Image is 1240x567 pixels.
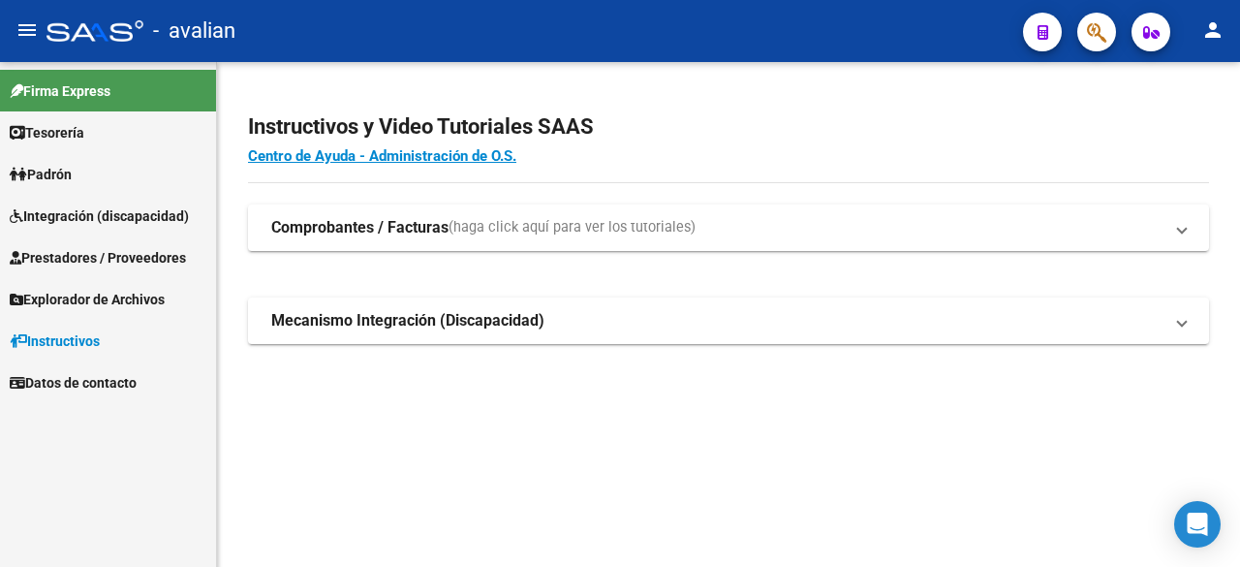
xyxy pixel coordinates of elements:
span: Firma Express [10,80,110,102]
div: Open Intercom Messenger [1174,501,1221,548]
span: Prestadores / Proveedores [10,247,186,268]
mat-expansion-panel-header: Mecanismo Integración (Discapacidad) [248,298,1209,344]
span: Integración (discapacidad) [10,205,189,227]
span: Explorador de Archivos [10,289,165,310]
span: Datos de contacto [10,372,137,394]
h2: Instructivos y Video Tutoriales SAAS [248,109,1209,145]
span: (haga click aquí para ver los tutoriales) [449,217,696,238]
span: Padrón [10,164,72,185]
mat-icon: person [1201,18,1224,42]
span: - avalian [153,10,235,52]
span: Instructivos [10,331,100,352]
mat-expansion-panel-header: Comprobantes / Facturas(haga click aquí para ver los tutoriales) [248,205,1209,251]
a: Centro de Ayuda - Administración de O.S. [248,147,516,165]
mat-icon: menu [15,18,39,42]
strong: Mecanismo Integración (Discapacidad) [271,310,544,331]
span: Tesorería [10,122,84,143]
strong: Comprobantes / Facturas [271,217,449,238]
